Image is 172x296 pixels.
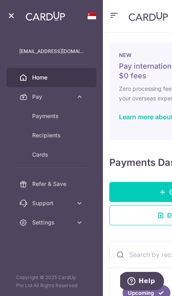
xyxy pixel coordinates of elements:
span: Payments [32,112,84,120]
a: Support [6,194,96,213]
img: CardUp [129,12,168,21]
span: Support [32,199,72,207]
iframe: Opens a widget where you can find more information [120,272,164,292]
a: Recipients [6,126,96,145]
span: Help [18,6,35,13]
a: Settings [6,213,96,232]
span: Pay [32,93,72,101]
a: Pay [6,87,96,106]
span: Home [32,73,84,82]
span: Cards [32,151,84,159]
a: Home [6,68,96,87]
a: Refer & Save [6,174,96,194]
span: Settings [32,218,72,227]
img: CardUp [26,11,65,21]
p: [EMAIL_ADDRESS][DOMAIN_NAME] [19,47,84,55]
span: Recipients [32,131,84,139]
a: Payments [6,106,96,126]
p: Copyright © 2025 CardUp Pte Ltd All Rights Reserved [6,274,96,290]
a: Cards [6,145,96,164]
span: Refer & Save [32,180,84,188]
